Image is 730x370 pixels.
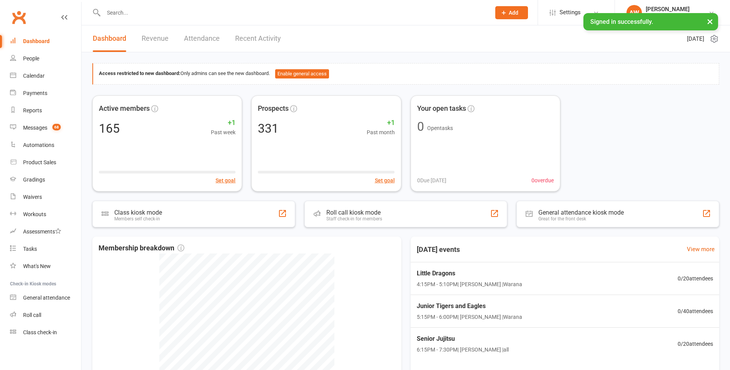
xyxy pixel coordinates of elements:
div: Staff check-in for members [326,216,382,222]
a: View more [687,245,715,254]
div: Roll call [23,312,41,318]
div: What's New [23,263,51,269]
a: Gradings [10,171,81,188]
a: Payments [10,85,81,102]
a: Revenue [142,25,169,52]
strong: Access restricted to new dashboard: [99,70,180,76]
div: Roll call kiosk mode [326,209,382,216]
div: Waivers [23,194,42,200]
div: General attendance kiosk mode [538,209,624,216]
button: Set goal [375,176,395,185]
div: General attendance [23,295,70,301]
div: 331 [258,122,279,135]
span: 0 / 40 attendees [678,307,713,315]
div: AW [626,5,642,20]
span: 0 overdue [531,176,554,185]
a: Tasks [10,240,81,258]
span: Open tasks [427,125,453,131]
a: Attendance [184,25,220,52]
button: Add [495,6,528,19]
a: Workouts [10,206,81,223]
a: Reports [10,102,81,119]
span: Past month [367,128,395,137]
a: Class kiosk mode [10,324,81,341]
span: Your open tasks [417,103,466,114]
div: Automations [23,142,54,148]
div: Only admins can see the new dashboard. [99,69,713,78]
div: People [23,55,39,62]
span: 5:15PM - 6:00PM | [PERSON_NAME] | Warana [417,313,522,321]
div: Tasks [23,246,37,252]
span: Past week [211,128,236,137]
span: Prospects [258,103,289,114]
span: +1 [367,117,395,128]
a: Recent Activity [235,25,281,52]
a: Clubworx [9,8,28,27]
span: Membership breakdown [99,243,184,254]
a: Dashboard [93,25,126,52]
div: Product Sales [23,159,56,165]
h3: [DATE] events [411,243,466,257]
span: 0 Due [DATE] [417,176,446,185]
div: 0 [417,120,424,133]
a: Roll call [10,307,81,324]
div: Gradings [23,177,45,183]
div: [PERSON_NAME] [646,6,701,13]
a: Waivers [10,188,81,206]
span: 4:15PM - 5:10PM | [PERSON_NAME] | Warana [417,280,522,288]
span: +1 [211,117,236,128]
span: 0 / 20 attendees [678,274,713,283]
span: 0 / 20 attendees [678,340,713,348]
a: People [10,50,81,67]
a: Product Sales [10,154,81,171]
span: Little Dragons [417,268,522,278]
div: Reports [23,107,42,113]
div: Members self check-in [114,216,162,222]
a: Calendar [10,67,81,85]
div: Messages [23,125,47,131]
button: Enable general access [275,69,329,78]
span: 6:15PM - 7:30PM | [PERSON_NAME] | all [417,345,509,354]
div: 165 [99,122,120,135]
div: Workouts [23,211,46,217]
div: Great for the front desk [538,216,624,222]
div: Class check-in [23,329,57,335]
button: × [703,13,717,30]
span: Junior Tigers and Eagles [417,301,522,311]
span: Active members [99,103,150,114]
div: Dashboard [23,38,50,44]
a: Dashboard [10,33,81,50]
a: What's New [10,258,81,275]
span: Senior Jujitsu [417,334,509,344]
input: Search... [101,7,485,18]
div: Assessments [23,228,61,235]
span: Add [509,10,518,16]
span: Signed in successfully. [590,18,653,25]
span: Settings [560,4,581,21]
div: Class kiosk mode [114,209,162,216]
div: Payments [23,90,47,96]
div: Calendar [23,73,45,79]
a: Automations [10,137,81,154]
a: Assessments [10,223,81,240]
a: General attendance kiosk mode [10,289,81,307]
button: Set goal [215,176,236,185]
span: 68 [52,124,61,130]
div: South east self defence [646,13,701,20]
a: Messages 68 [10,119,81,137]
span: [DATE] [687,34,704,43]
